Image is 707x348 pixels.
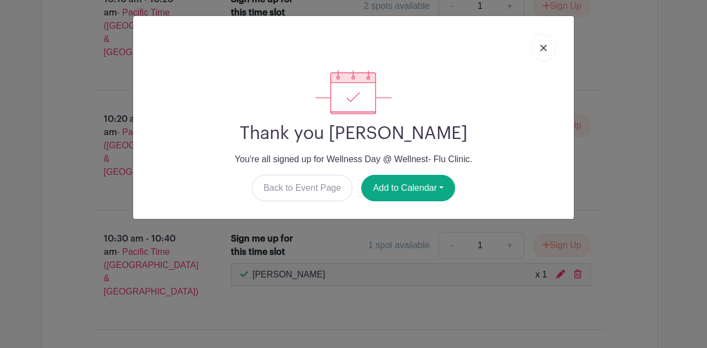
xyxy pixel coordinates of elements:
[252,175,353,201] a: Back to Event Page
[540,45,547,51] img: close_button-5f87c8562297e5c2d7936805f587ecaba9071eb48480494691a3f1689db116b3.svg
[142,123,565,144] h2: Thank you [PERSON_NAME]
[315,70,392,114] img: signup_complete-c468d5dda3e2740ee63a24cb0ba0d3ce5d8a4ecd24259e683200fb1569d990c8.svg
[361,175,455,201] button: Add to Calendar
[142,153,565,166] p: You're all signed up for Wellness Day @ Wellnest- Flu Clinic.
